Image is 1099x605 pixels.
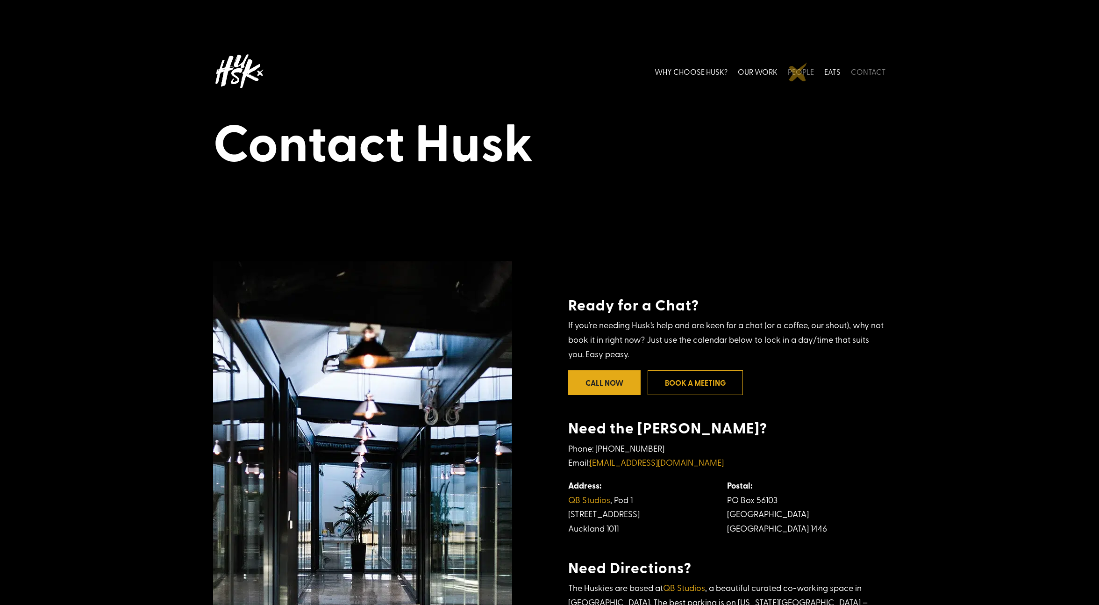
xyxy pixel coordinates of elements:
a: CONTACT [851,50,886,92]
a: WHY CHOOSE HUSK? [655,50,728,92]
a: Book a meeting [648,370,743,395]
h4: Need Directions? [568,558,886,581]
a: Call Now [568,370,641,395]
a: OUR WORK [738,50,778,92]
td: , Pod 1 [STREET_ADDRESS] Auckland 1011 [568,478,727,535]
a: QB Studios [568,494,610,505]
h1: Contact Husk [213,110,886,177]
p: Phone: [PHONE_NUMBER] Email: [568,441,886,478]
p: If you’re needing Husk’s help and are keen for a chat (or a coffee, our shout), why not book it i... [568,318,886,361]
img: Husk logo [213,50,264,92]
h4: Ready for a Chat? [568,295,886,318]
a: PEOPLE [788,50,814,92]
a: [EMAIL_ADDRESS][DOMAIN_NAME] [590,456,724,468]
a: QB Studios [663,582,705,593]
a: EATS [824,50,841,92]
h4: Need the [PERSON_NAME]? [568,418,886,441]
td: PO Box 56103 [GEOGRAPHIC_DATA] [GEOGRAPHIC_DATA] 1446 [727,478,886,535]
strong: Address: [568,479,601,491]
strong: Postal: [727,479,752,491]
